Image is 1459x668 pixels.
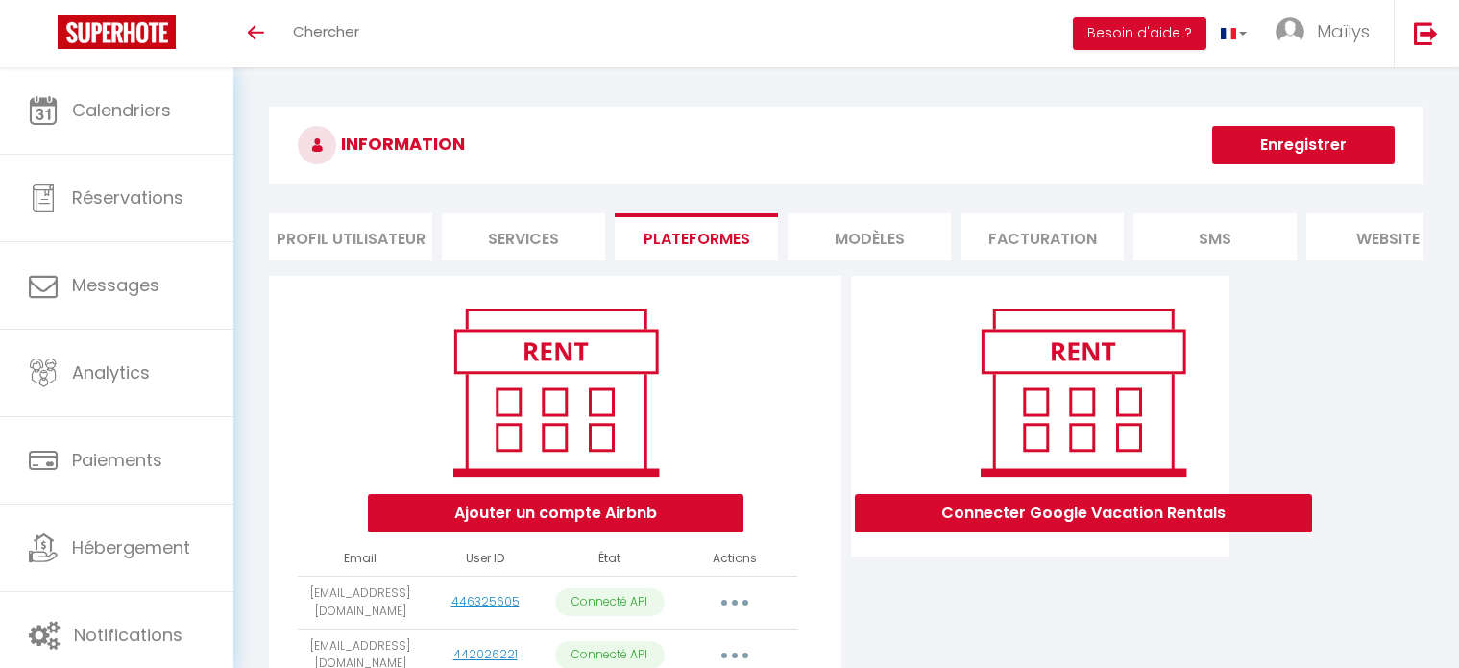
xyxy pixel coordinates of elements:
[961,300,1205,484] img: rent.png
[72,360,150,384] span: Analytics
[72,98,171,122] span: Calendriers
[788,213,951,260] li: MODÈLES
[451,593,520,609] a: 446325605
[1317,19,1370,43] span: Maïlys
[74,623,182,647] span: Notifications
[298,576,423,629] td: [EMAIL_ADDRESS][DOMAIN_NAME]
[855,494,1312,532] button: Connecter Google Vacation Rentals
[433,300,678,484] img: rent.png
[615,213,778,260] li: Plateformes
[72,448,162,472] span: Paiements
[1212,126,1395,164] button: Enregistrer
[423,542,547,576] th: User ID
[72,186,183,210] span: Réservations
[555,588,665,616] p: Connecté API
[58,15,176,49] img: Super Booking
[72,535,190,559] span: Hébergement
[72,273,159,297] span: Messages
[442,213,605,260] li: Services
[1276,17,1304,46] img: ...
[298,542,423,576] th: Email
[269,213,432,260] li: Profil Utilisateur
[547,542,672,576] th: État
[368,494,743,532] button: Ajouter un compte Airbnb
[1073,17,1206,50] button: Besoin d'aide ?
[453,646,518,662] a: 442026221
[293,21,359,41] span: Chercher
[1133,213,1297,260] li: SMS
[961,213,1124,260] li: Facturation
[269,107,1423,184] h3: INFORMATION
[1414,21,1438,45] img: logout
[672,542,797,576] th: Actions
